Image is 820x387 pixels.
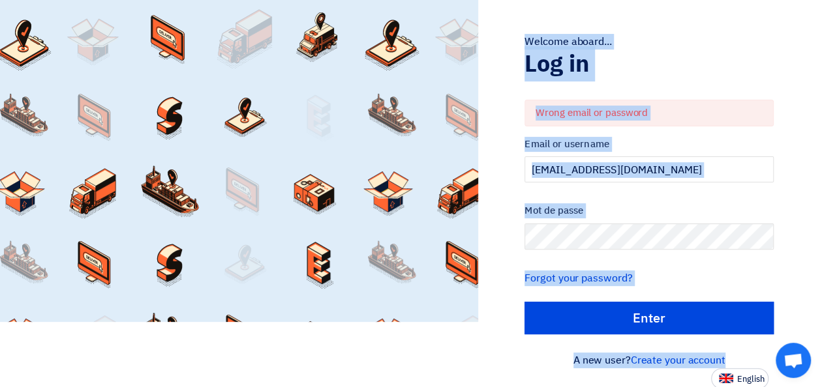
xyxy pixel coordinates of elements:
a: Create your account [631,352,725,368]
label: Email or username [524,137,774,152]
input: Enter your business email or username... [524,156,774,182]
input: Enter [524,302,774,334]
font: A new user? [573,352,725,368]
a: Open chat [776,343,811,378]
div: Welcome aboard... [524,34,774,50]
img: en-US.png [719,373,733,383]
h1: Log in [524,50,774,78]
a: Forgot your password? [524,270,632,286]
div: Wrong email or password [524,100,774,126]
span: English [737,375,765,384]
label: Mot de passe [524,203,774,218]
